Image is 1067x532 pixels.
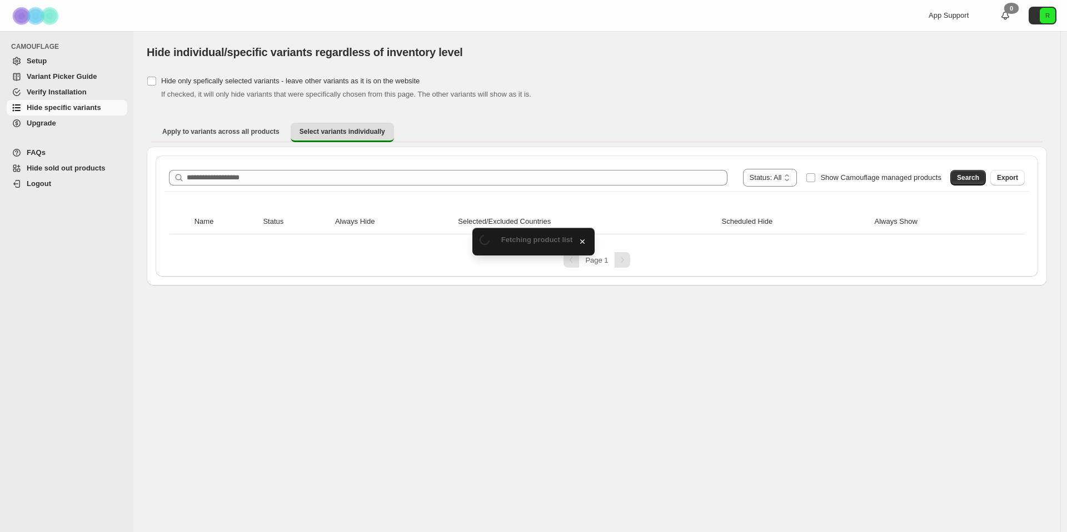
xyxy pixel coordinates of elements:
[162,127,280,136] span: Apply to variants across all products
[957,173,979,182] span: Search
[997,173,1018,182] span: Export
[7,53,127,69] a: Setup
[7,69,127,84] a: Variant Picker Guide
[7,176,127,192] a: Logout
[291,123,394,142] button: Select variants individually
[164,252,1029,268] nav: Pagination
[27,119,56,127] span: Upgrade
[7,116,127,131] a: Upgrade
[161,77,420,85] span: Hide only spefically selected variants - leave other variants as it is on the website
[871,209,1003,234] th: Always Show
[1029,7,1056,24] button: Avatar with initials R
[300,127,385,136] span: Select variants individually
[1040,8,1055,23] span: Avatar with initials R
[501,235,573,244] span: Fetching product list
[7,84,127,100] a: Verify Installation
[820,173,941,182] span: Show Camouflage managed products
[950,170,986,185] button: Search
[27,148,46,157] span: FAQs
[7,100,127,116] a: Hide specific variants
[7,145,127,160] a: FAQs
[1004,3,1019,14] div: 0
[929,11,969,19] span: App Support
[990,170,1025,185] button: Export
[1045,12,1050,19] text: R
[332,209,455,234] th: Always Hide
[191,209,260,234] th: Name
[27,57,47,65] span: Setup
[9,1,64,31] img: Camouflage
[147,46,463,58] span: Hide individual/specific variants regardless of inventory level
[260,209,331,234] th: Status
[147,147,1047,285] div: Select variants individually
[585,256,608,264] span: Page 1
[27,72,97,81] span: Variant Picker Guide
[27,103,101,112] span: Hide specific variants
[455,209,718,234] th: Selected/Excluded Countries
[27,179,51,188] span: Logout
[153,123,288,140] button: Apply to variants across all products
[1000,10,1011,21] a: 0
[27,164,106,172] span: Hide sold out products
[27,88,87,96] span: Verify Installation
[7,160,127,176] a: Hide sold out products
[11,42,128,51] span: CAMOUFLAGE
[718,209,871,234] th: Scheduled Hide
[161,90,531,98] span: If checked, it will only hide variants that were specifically chosen from this page. The other va...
